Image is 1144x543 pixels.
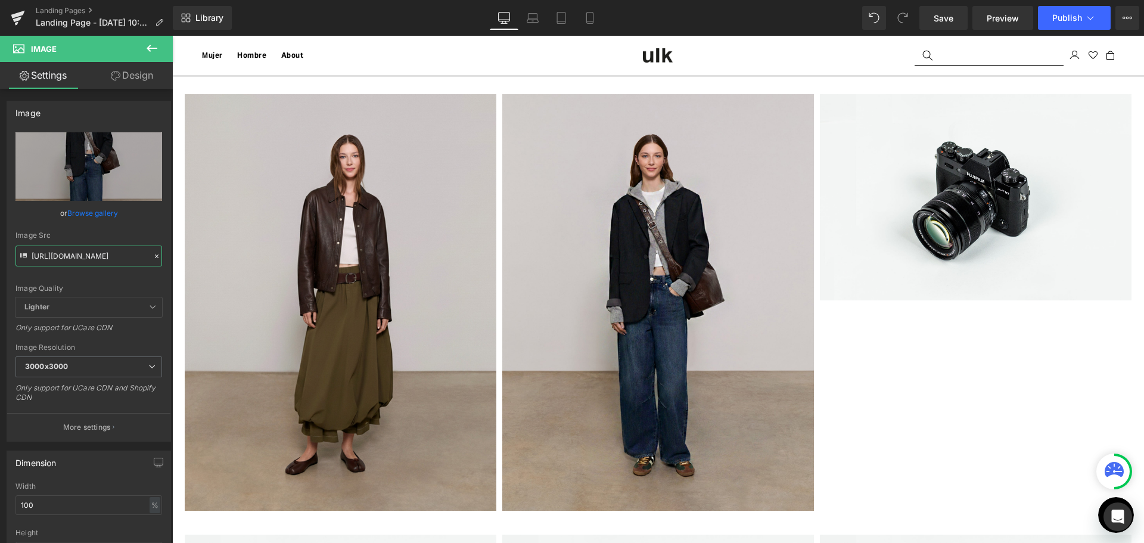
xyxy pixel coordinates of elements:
[1052,13,1082,23] span: Publish
[24,302,49,311] b: Lighter
[7,413,170,441] button: More settings
[63,422,111,433] p: More settings
[576,6,604,30] a: Mobile
[742,9,891,30] input: Búsqueda
[195,13,223,23] span: Library
[15,343,162,352] div: Image Resolution
[173,6,232,30] a: New Library
[65,15,95,24] span: Hombre
[1103,502,1132,531] div: Open Intercom Messenger
[15,101,41,118] div: Image
[518,6,547,30] a: Laptop
[36,18,150,27] span: Landing Page - [DATE] 10:29:34
[742,9,769,30] button: Búsqueda
[15,246,162,266] input: Link
[1115,6,1139,30] button: More
[15,482,162,491] div: Width
[109,15,132,24] span: About
[987,12,1019,24] span: Preview
[547,6,576,30] a: Tablet
[490,6,518,30] a: Desktop
[30,15,51,24] span: Mujer
[15,284,162,293] div: Image Quality
[972,6,1033,30] a: Preview
[15,495,162,515] input: auto
[15,451,57,468] div: Dimension
[934,12,953,24] span: Save
[1038,6,1111,30] button: Publish
[15,529,162,537] div: Height
[67,203,118,224] a: Browse gallery
[15,207,162,219] div: or
[31,44,57,54] span: Image
[15,231,162,240] div: Image Src
[89,62,175,89] a: Design
[891,6,915,30] button: Redo
[471,13,500,27] img: Ulanka
[15,323,162,340] div: Only support for UCare CDN
[15,383,162,410] div: Only support for UCare CDN and Shopify CDN
[862,6,886,30] button: Undo
[25,362,68,371] b: 3000x3000
[36,6,173,15] a: Landing Pages
[150,497,160,513] div: %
